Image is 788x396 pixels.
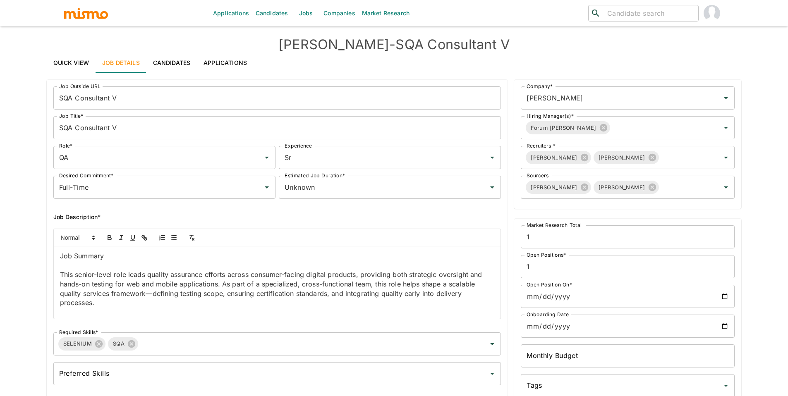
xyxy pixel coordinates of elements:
div: [PERSON_NAME] [526,181,591,194]
div: [PERSON_NAME] [594,181,659,194]
button: Open [486,368,498,379]
p: Job Summary [60,251,495,261]
span: [PERSON_NAME] [594,153,650,162]
h6: Job Description* [53,212,501,222]
label: Job Title* [59,112,84,119]
span: SELENIUM [58,339,97,348]
div: SQA [108,337,138,351]
label: Job Outside URL [59,83,101,90]
label: Open Position On* [527,281,572,288]
button: Open [720,152,732,163]
span: [PERSON_NAME] [526,153,582,162]
button: Open [720,380,732,391]
label: Required Skills* [59,329,98,336]
button: Open [486,181,498,193]
div: [PERSON_NAME] [526,151,591,164]
a: Candidates [146,53,197,73]
button: Open [486,152,498,163]
label: Onboarding Date [527,311,569,318]
label: Sourcers [527,172,548,179]
div: Forum [PERSON_NAME] [526,121,610,134]
span: [PERSON_NAME] [594,183,650,192]
button: Open [261,181,273,193]
p: Responsibilities include managing QA planning across multiple project releases, executing complex... [60,317,495,336]
label: Desired Commitment* [59,172,114,179]
a: Quick View [47,53,96,73]
img: Paola Pacheco [704,5,720,21]
button: Open [720,92,732,104]
h4: [PERSON_NAME] - SQA Consultant V [47,36,742,53]
input: Candidate search [604,7,695,19]
button: Open [720,181,732,193]
div: [PERSON_NAME] [594,151,659,164]
img: logo [63,7,109,19]
label: Recruiters * [527,142,556,149]
button: Open [486,338,498,350]
span: [PERSON_NAME] [526,183,582,192]
p: This senior-level role leads quality assurance efforts across consumer-facing digital products, p... [60,270,495,308]
span: SQA [108,339,129,348]
label: Estimated Job Duration* [285,172,345,179]
label: Experience [285,142,312,149]
a: Job Details [96,53,146,73]
label: Open Positions* [527,251,566,258]
label: Hiring Manager(s)* [527,112,574,119]
label: Company* [527,83,553,90]
label: Role* [59,142,72,149]
button: Open [261,152,273,163]
span: Forum [PERSON_NAME] [526,123,601,133]
button: Open [720,122,732,134]
label: Market Research Total [527,222,582,229]
div: SELENIUM [58,337,106,351]
a: Applications [197,53,254,73]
